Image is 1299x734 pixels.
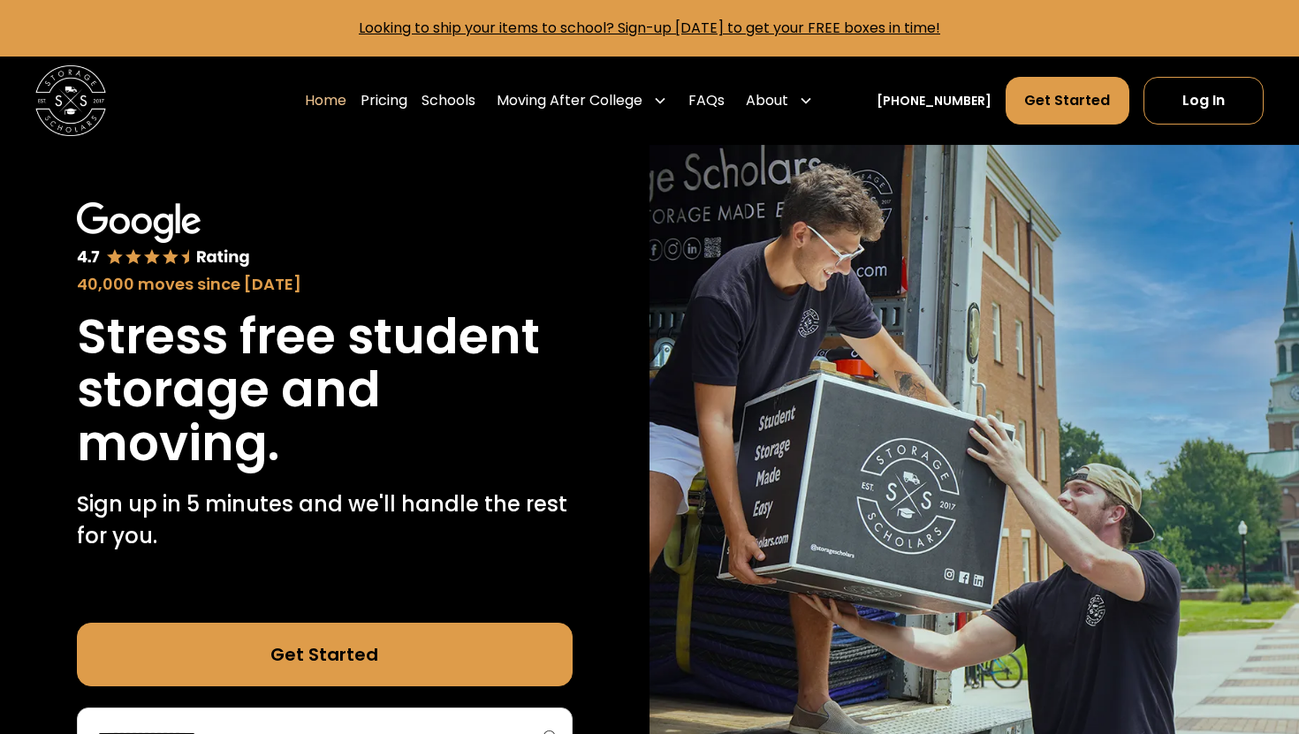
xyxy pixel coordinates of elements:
[77,488,573,552] p: Sign up in 5 minutes and we'll handle the rest for you.
[77,272,573,296] div: 40,000 moves since [DATE]
[422,76,475,125] a: Schools
[77,202,251,269] img: Google 4.7 star rating
[35,65,106,136] img: Storage Scholars main logo
[361,76,407,125] a: Pricing
[688,76,725,125] a: FAQs
[739,76,820,125] div: About
[497,90,642,111] div: Moving After College
[877,92,991,110] a: [PHONE_NUMBER]
[77,310,573,471] h1: Stress free student storage and moving.
[746,90,788,111] div: About
[305,76,346,125] a: Home
[1006,77,1128,125] a: Get Started
[359,18,940,38] a: Looking to ship your items to school? Sign-up [DATE] to get your FREE boxes in time!
[490,76,674,125] div: Moving After College
[1143,77,1264,125] a: Log In
[77,623,573,686] a: Get Started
